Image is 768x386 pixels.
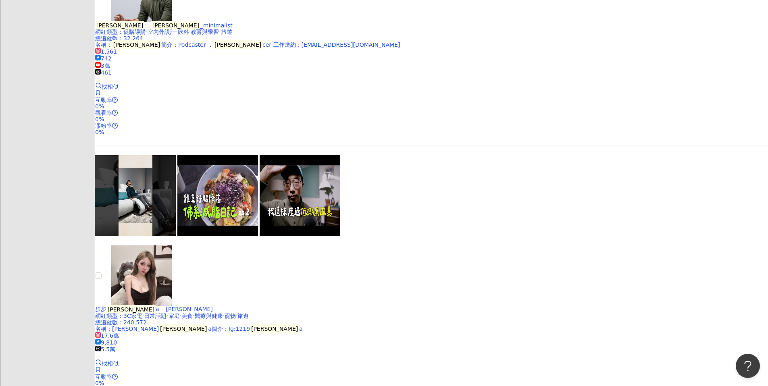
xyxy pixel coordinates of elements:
[200,22,233,29] span: _minimalist
[236,313,237,319] span: ·
[112,97,118,103] span: question-circle
[95,324,212,333] span: 名稱 ：
[169,313,180,319] span: 家庭
[95,110,112,116] span: 觀看率
[161,40,400,49] span: 簡介 ：
[112,123,118,129] span: question-circle
[195,313,223,319] span: 醫療與健康
[221,29,232,35] span: 旅遊
[123,313,142,319] span: 3C家電
[142,313,144,319] span: ·
[95,103,768,110] div: 0%
[102,360,119,367] span: 找相似
[212,324,303,333] span: 簡介 ：
[176,29,177,35] span: ·
[178,42,213,48] span: Podcaster ．
[148,29,176,35] span: 室內外設計
[95,97,112,103] span: 互動率
[112,110,118,116] span: question-circle
[177,155,258,236] img: post-image
[95,21,144,30] mark: [PERSON_NAME]
[178,29,189,35] span: 飲料
[112,326,159,332] span: [PERSON_NAME]
[262,42,400,48] span: cer 工作邀約：[EMAIL_ADDRESS][DOMAIN_NAME]
[95,346,115,353] span: 5.5萬
[225,313,236,319] span: 寵物
[95,35,768,42] div: 總追蹤數 ： 32,264
[219,29,221,35] span: ·
[144,313,167,319] span: 日常話題
[112,374,118,380] span: question-circle
[95,332,119,339] span: 17.6萬
[95,29,768,35] div: 網紅類型 ：
[123,29,146,35] span: 促購導購
[95,62,110,69] span: 3萬
[229,326,250,332] span: Ig:1219
[180,313,181,319] span: ·
[95,116,768,122] div: 0%
[189,29,191,35] span: ·
[213,40,262,49] mark: [PERSON_NAME]
[166,306,212,312] span: [PERSON_NAME]
[191,29,219,35] span: 教育與學習
[167,313,168,319] span: ·
[151,21,200,30] mark: [PERSON_NAME]
[95,339,117,346] span: 9,810
[102,83,119,90] span: 找相似
[106,305,156,314] mark: [PERSON_NAME]
[95,374,112,380] span: 互動率
[95,313,768,319] div: 網紅類型 ：
[95,40,161,49] span: 名稱 ：
[95,155,176,236] img: post-image
[95,69,112,76] span: 461
[112,40,161,49] mark: [PERSON_NAME]
[95,129,768,135] div: 0%
[181,313,193,319] span: 美食
[250,324,299,333] mark: [PERSON_NAME]
[223,313,225,319] span: ·
[95,122,112,129] span: 漲粉率
[260,155,340,236] img: post-image
[193,313,194,319] span: ·
[156,306,159,312] span: a
[299,326,303,332] span: a
[95,82,119,90] a: 找相似
[111,245,172,306] img: KOL Avatar
[95,306,106,312] span: 步步
[237,313,249,319] span: 旅遊
[95,319,768,326] div: 總追蹤數 ： 240,572
[736,354,760,378] iframe: Help Scout Beacon - Open
[95,359,119,367] a: 找相似
[159,324,208,333] mark: [PERSON_NAME]
[95,48,117,55] span: 1,561
[146,29,148,35] span: ·
[95,55,112,62] span: 742
[208,326,212,332] span: a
